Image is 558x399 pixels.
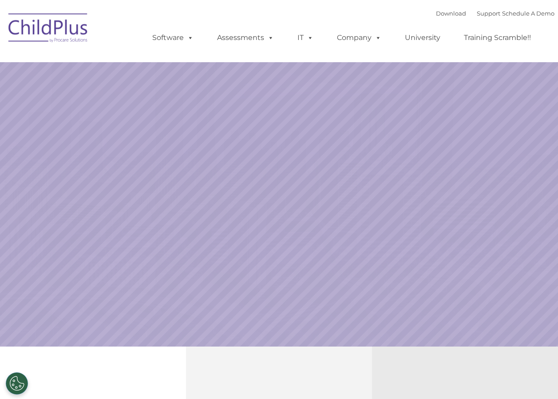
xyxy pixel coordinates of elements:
[379,167,471,192] a: Learn More
[502,10,554,17] a: Schedule A Demo
[455,29,540,47] a: Training Scramble!!
[477,10,500,17] a: Support
[436,10,466,17] a: Download
[328,29,390,47] a: Company
[4,7,93,52] img: ChildPlus by Procare Solutions
[6,372,28,395] button: Cookies Settings
[289,29,322,47] a: IT
[436,10,554,17] font: |
[143,29,202,47] a: Software
[396,29,449,47] a: University
[208,29,283,47] a: Assessments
